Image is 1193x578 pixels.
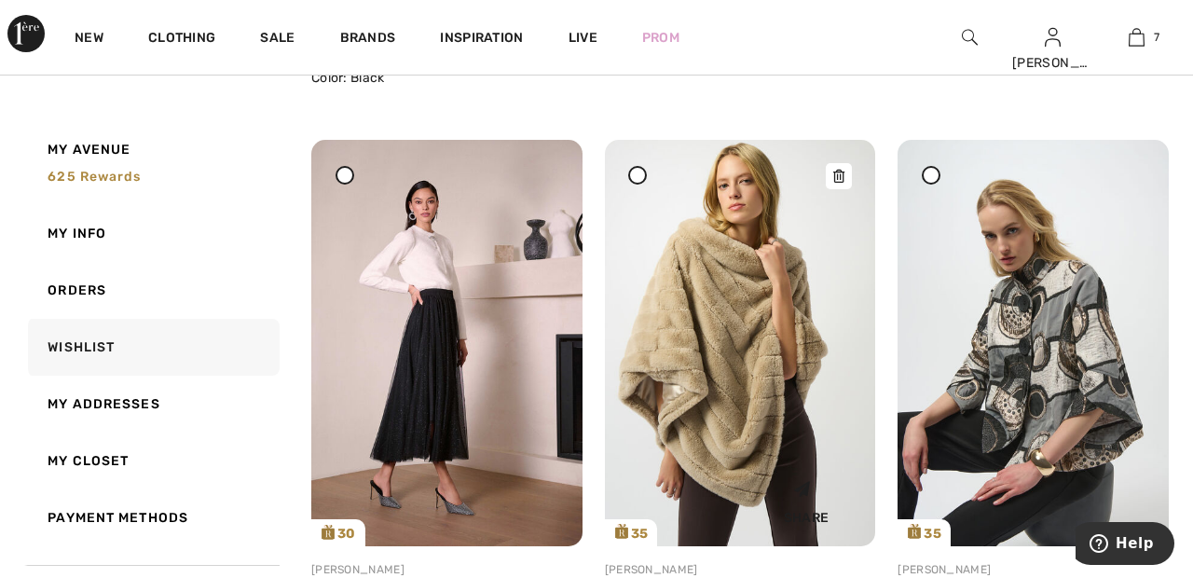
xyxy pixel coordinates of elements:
img: joseph-ribkoff-jackets-blazers-champagne-171_253932_1_a4bf_search.jpg [605,140,876,545]
div: [PERSON_NAME] [605,561,876,578]
a: 30 [311,140,583,546]
a: Orders [24,262,280,319]
a: New [75,30,103,49]
a: Prom [642,28,679,48]
img: My Bag [1129,26,1145,48]
a: My Info [24,205,280,262]
a: Payment Methods [24,489,280,546]
a: Live [569,28,597,48]
div: [PERSON_NAME] [1012,53,1094,73]
img: joseph-ribkoff-skirts-black_254927a_1_5586_search.jpg [311,140,583,546]
div: Color: Black [311,68,583,88]
a: 7 [1095,26,1177,48]
a: Wishlist [24,319,280,376]
div: Share [751,466,862,532]
span: My Avenue [48,140,130,159]
a: 35 [605,140,876,545]
img: My Info [1045,26,1061,48]
a: Sign In [1045,28,1061,46]
img: 1ère Avenue [7,15,45,52]
span: 625 rewards [48,169,141,185]
span: Inspiration [440,30,523,49]
a: My Closet [24,433,280,489]
div: [PERSON_NAME] [898,561,1169,578]
a: Sale [260,30,295,49]
img: search the website [962,26,978,48]
a: My Addresses [24,376,280,433]
a: 35 [898,140,1169,545]
span: 7 [1154,29,1159,46]
div: [PERSON_NAME] [311,561,583,578]
iframe: Opens a widget where you can find more information [1076,522,1174,569]
a: Clothing [148,30,215,49]
a: Brands [340,30,396,49]
img: joseph-ribkoff-jackets-blazers-black-multi_254003_2_6967_search.jpg [898,140,1169,545]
